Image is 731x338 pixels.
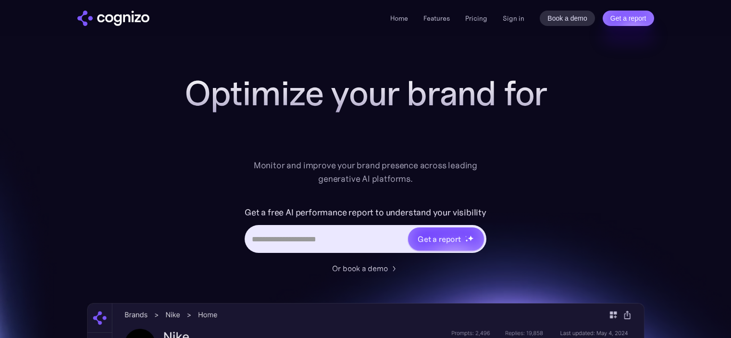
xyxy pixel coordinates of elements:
a: Sign in [503,13,524,24]
div: Get a report [418,233,461,245]
a: Or book a demo [332,263,399,274]
img: star [468,235,474,241]
div: Or book a demo [332,263,388,274]
img: star [465,236,467,237]
a: Get a report [603,11,654,26]
form: Hero URL Input Form [245,205,486,258]
h1: Optimize your brand for [173,74,558,113]
div: Monitor and improve your brand presence across leading generative AI platforms. [248,159,484,186]
a: Pricing [465,14,487,23]
img: star [465,239,469,242]
a: Features [423,14,450,23]
img: cognizo logo [77,11,149,26]
a: home [77,11,149,26]
a: Home [390,14,408,23]
a: Book a demo [540,11,595,26]
a: Get a reportstarstarstar [407,226,485,251]
label: Get a free AI performance report to understand your visibility [245,205,486,220]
